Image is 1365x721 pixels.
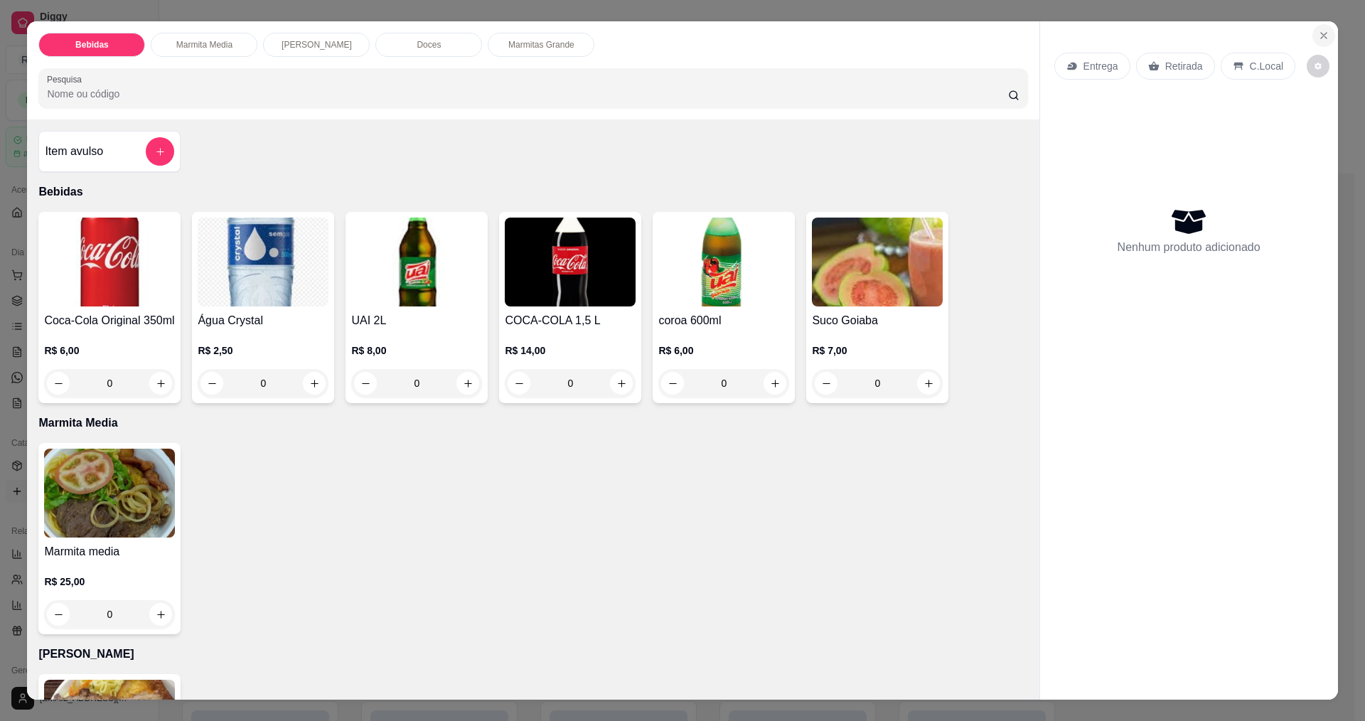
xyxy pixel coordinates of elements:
h4: Água Crystal [198,312,328,329]
p: R$ 6,00 [44,343,175,358]
h4: Coca-Cola Original 350ml [44,312,175,329]
p: Entrega [1083,59,1118,73]
p: Nenhum produto adicionado [1118,239,1260,256]
button: decrease-product-quantity [1307,55,1329,78]
button: increase-product-quantity [456,372,479,395]
img: product-image [44,218,175,306]
button: Close [1312,24,1335,47]
h4: COCA-COLA 1,5 L [505,312,636,329]
p: R$ 8,00 [351,343,482,358]
button: increase-product-quantity [610,372,633,395]
h4: Suco Goiaba [812,312,943,329]
p: R$ 2,50 [198,343,328,358]
p: [PERSON_NAME] [38,646,1027,663]
p: Marmita Media [176,39,232,50]
p: Doces [417,39,441,50]
p: Bebidas [75,39,109,50]
img: product-image [505,218,636,306]
p: R$ 6,00 [658,343,789,358]
p: R$ 7,00 [812,343,943,358]
button: decrease-product-quantity [47,372,70,395]
img: product-image [658,218,789,306]
button: decrease-product-quantity [661,372,684,395]
p: R$ 25,00 [44,575,175,589]
img: product-image [812,218,943,306]
p: [PERSON_NAME] [282,39,352,50]
p: Marmita Media [38,415,1027,432]
h4: UAI 2L [351,312,482,329]
img: product-image [44,449,175,538]
button: increase-product-quantity [149,372,172,395]
button: decrease-product-quantity [815,372,837,395]
button: increase-product-quantity [303,372,326,395]
button: add-separate-item [146,137,174,166]
button: increase-product-quantity [764,372,786,395]
p: Retirada [1165,59,1203,73]
h4: Item avulso [45,143,103,160]
p: Marmitas Grande [508,39,574,50]
h4: Marmita media [44,543,175,560]
label: Pesquisa [47,73,87,85]
p: R$ 14,00 [505,343,636,358]
img: product-image [198,218,328,306]
p: C.Local [1250,59,1283,73]
button: decrease-product-quantity [200,372,223,395]
p: Bebidas [38,183,1027,201]
img: product-image [351,218,482,306]
button: increase-product-quantity [917,372,940,395]
input: Pesquisa [47,87,1007,101]
button: decrease-product-quantity [354,372,377,395]
h4: coroa 600ml [658,312,789,329]
button: decrease-product-quantity [508,372,530,395]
